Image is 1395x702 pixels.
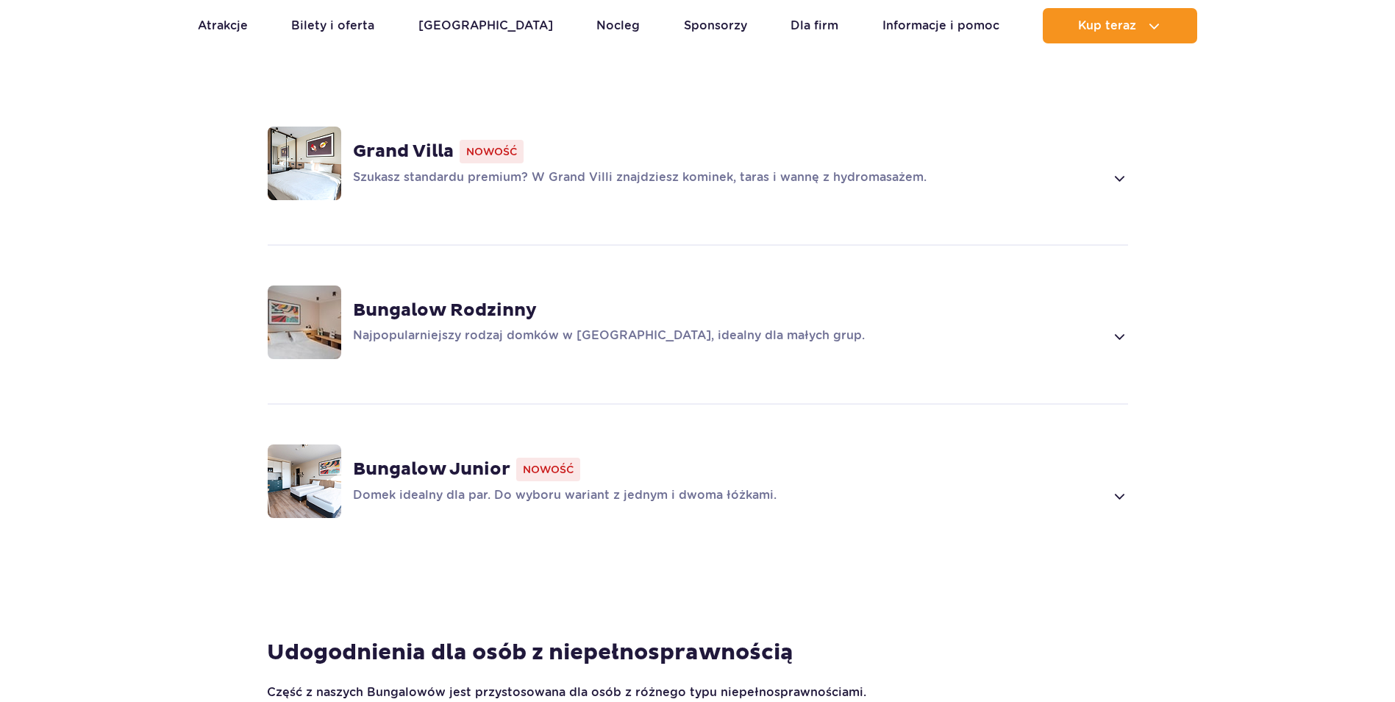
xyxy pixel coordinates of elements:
[267,639,1128,667] h4: Udogodnienia dla osób z niepełnosprawnością
[353,458,510,481] strong: Bungalow Junior
[1078,19,1136,32] span: Kup teraz
[516,458,580,481] span: Nowość
[596,8,640,43] a: Nocleg
[460,140,524,163] span: Nowość
[353,299,537,322] strong: Bungalow Rodzinny
[418,8,553,43] a: [GEOGRAPHIC_DATA]
[353,327,1105,345] p: Najpopularniejszy rodzaj domków w [GEOGRAPHIC_DATA], idealny dla małych grup.
[291,8,374,43] a: Bilety i oferta
[198,8,248,43] a: Atrakcje
[353,169,1105,187] p: Szukasz standardu premium? W Grand Villi znajdziesz kominek, taras i wannę z hydromasażem.
[353,141,454,163] strong: Grand Villa
[791,8,838,43] a: Dla firm
[1043,8,1197,43] button: Kup teraz
[882,8,999,43] a: Informacje i pomoc
[353,487,1105,505] p: Domek idealny dla par. Do wyboru wariant z jednym i dwoma łóżkami.
[684,8,747,43] a: Sponsorzy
